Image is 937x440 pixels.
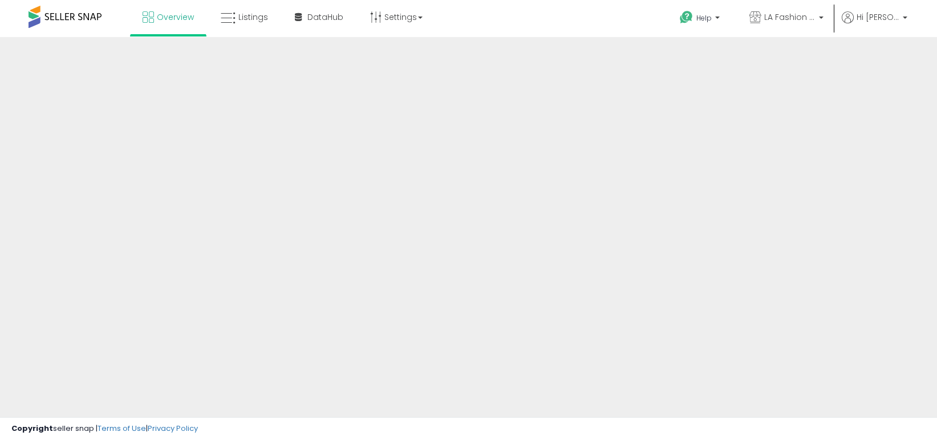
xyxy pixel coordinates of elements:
[11,423,53,434] strong: Copyright
[671,2,731,37] a: Help
[148,423,198,434] a: Privacy Policy
[238,11,268,23] span: Listings
[842,11,907,37] a: Hi [PERSON_NAME]
[157,11,194,23] span: Overview
[679,10,693,25] i: Get Help
[98,423,146,434] a: Terms of Use
[11,423,198,434] div: seller snap | |
[857,11,899,23] span: Hi [PERSON_NAME]
[696,13,712,23] span: Help
[307,11,343,23] span: DataHub
[764,11,816,23] span: LA Fashion Deals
